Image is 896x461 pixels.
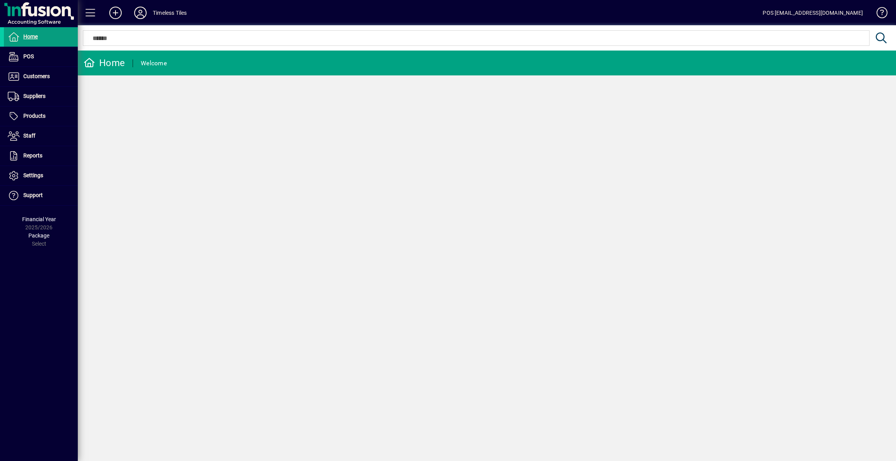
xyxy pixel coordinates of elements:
[4,166,78,185] a: Settings
[4,47,78,66] a: POS
[23,113,45,119] span: Products
[84,57,125,69] div: Home
[4,186,78,205] a: Support
[23,53,34,59] span: POS
[871,2,886,27] a: Knowledge Base
[153,7,187,19] div: Timeless Tiles
[23,33,38,40] span: Home
[23,172,43,178] span: Settings
[4,67,78,86] a: Customers
[763,7,863,19] div: POS [EMAIL_ADDRESS][DOMAIN_NAME]
[4,107,78,126] a: Products
[22,216,56,222] span: Financial Year
[28,232,49,239] span: Package
[23,192,43,198] span: Support
[141,57,167,70] div: Welcome
[4,126,78,146] a: Staff
[23,133,35,139] span: Staff
[23,152,42,159] span: Reports
[103,6,128,20] button: Add
[23,93,45,99] span: Suppliers
[128,6,153,20] button: Profile
[23,73,50,79] span: Customers
[4,87,78,106] a: Suppliers
[4,146,78,166] a: Reports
